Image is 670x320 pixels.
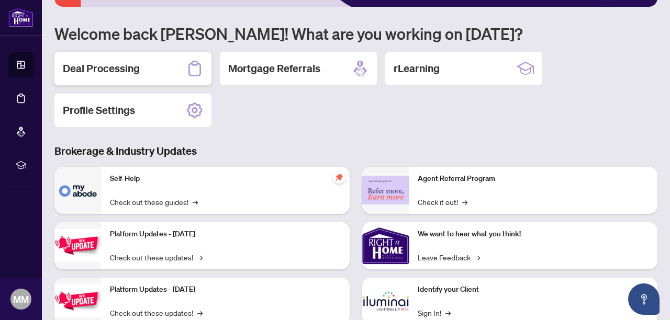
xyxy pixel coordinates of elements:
span: → [462,196,467,208]
p: Platform Updates - [DATE] [110,228,341,240]
a: Check it out!→ [418,196,467,208]
img: We want to hear what you think! [362,222,409,269]
a: Check out these updates!→ [110,307,203,318]
span: → [445,307,451,318]
span: → [475,252,480,263]
h1: Welcome back [PERSON_NAME]! What are you working on [DATE]? [54,24,657,43]
img: Agent Referral Program [362,176,409,204]
p: Platform Updates - [DATE] [110,284,341,295]
p: We want to hear what you think! [418,228,649,240]
h2: Mortgage Referrals [228,61,320,76]
button: Open asap [628,283,660,315]
span: → [197,252,203,263]
p: Identify your Client [418,284,649,295]
a: Leave Feedback→ [418,252,480,263]
p: Agent Referral Program [418,173,649,185]
span: MM [13,292,29,306]
img: Platform Updates - July 8, 2025 [54,284,102,317]
span: pushpin [333,171,345,184]
h2: rLearning [394,61,440,76]
a: Sign In!→ [418,307,451,318]
a: Check out these updates!→ [110,252,203,263]
p: Self-Help [110,173,341,185]
img: Platform Updates - July 21, 2025 [54,229,102,262]
h2: Profile Settings [63,103,135,118]
span: → [197,307,203,318]
h3: Brokerage & Industry Updates [54,144,657,158]
a: Check out these guides!→ [110,196,198,208]
img: logo [8,8,33,27]
h2: Deal Processing [63,61,140,76]
img: Self-Help [54,167,102,214]
span: → [193,196,198,208]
